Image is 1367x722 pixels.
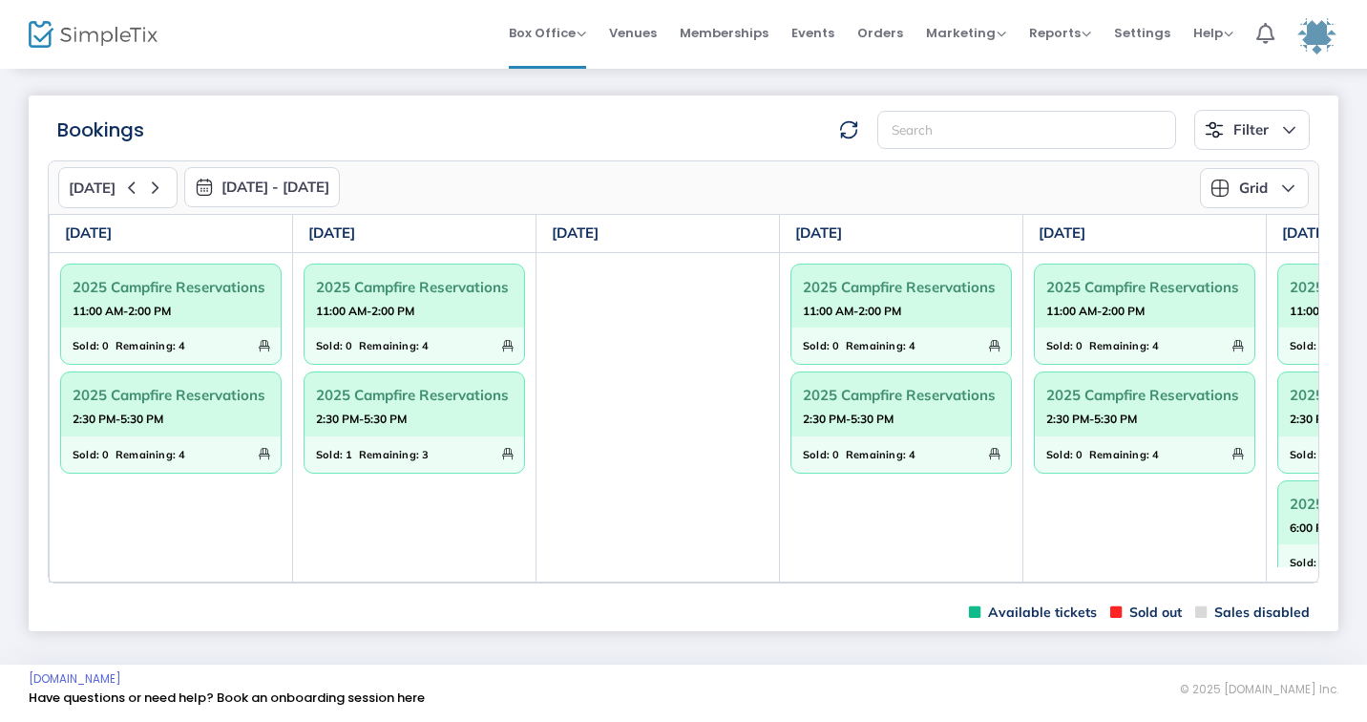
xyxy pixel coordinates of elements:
[69,180,116,197] span: [DATE]
[1152,444,1159,465] span: 4
[316,407,407,431] strong: 2:30 PM-5:30 PM
[316,335,343,356] span: Sold:
[73,407,163,431] strong: 2:30 PM-5:30 PM
[969,604,1097,622] span: Available tickets
[116,444,176,465] span: Remaining:
[73,380,269,410] span: 2025 Campfire Reservations
[1023,215,1267,253] th: [DATE]
[680,9,768,57] span: Memberships
[1076,444,1083,465] span: 0
[29,689,425,707] a: Have questions or need help? Book an onboarding session here
[857,9,903,57] span: Orders
[926,24,1006,42] span: Marketing
[195,178,214,197] img: monthly
[73,335,99,356] span: Sold:
[803,335,830,356] span: Sold:
[1200,168,1309,208] button: Grid
[359,335,419,356] span: Remaining:
[316,272,513,302] span: 2025 Campfire Reservations
[1290,552,1316,573] span: Sold:
[73,299,171,323] strong: 11:00 AM-2:00 PM
[509,24,586,42] span: Box Office
[791,9,834,57] span: Events
[1046,380,1243,410] span: 2025 Campfire Reservations
[536,215,780,253] th: [DATE]
[346,444,352,465] span: 1
[1076,335,1083,356] span: 0
[909,444,915,465] span: 4
[316,299,414,323] strong: 11:00 AM-2:00 PM
[1180,682,1338,697] span: © 2025 [DOMAIN_NAME] Inc.
[1089,444,1149,465] span: Remaining:
[780,215,1023,253] th: [DATE]
[1110,604,1182,622] span: Sold out
[832,444,839,465] span: 0
[58,167,178,208] button: [DATE]
[1194,110,1310,150] button: Filter
[803,407,894,431] strong: 2:30 PM-5:30 PM
[1290,444,1316,465] span: Sold:
[184,167,340,207] button: [DATE] - [DATE]
[73,272,269,302] span: 2025 Campfire Reservations
[1210,179,1230,198] img: grid
[803,444,830,465] span: Sold:
[1193,24,1233,42] span: Help
[846,444,906,465] span: Remaining:
[57,116,144,144] m-panel-title: Bookings
[1046,407,1137,431] strong: 2:30 PM-5:30 PM
[1046,299,1145,323] strong: 11:00 AM-2:00 PM
[422,444,429,465] span: 3
[1089,335,1149,356] span: Remaining:
[316,444,343,465] span: Sold:
[1290,335,1316,356] span: Sold:
[1152,335,1159,356] span: 4
[803,380,999,410] span: 2025 Campfire Reservations
[1205,120,1224,139] img: filter
[803,299,901,323] strong: 11:00 AM-2:00 PM
[102,335,109,356] span: 0
[179,444,185,465] span: 4
[1046,444,1073,465] span: Sold:
[877,111,1176,150] input: Search
[359,444,419,465] span: Remaining:
[422,335,429,356] span: 4
[116,335,176,356] span: Remaining:
[1046,272,1243,302] span: 2025 Campfire Reservations
[1029,24,1091,42] span: Reports
[1046,335,1073,356] span: Sold:
[293,215,536,253] th: [DATE]
[29,671,121,687] a: [DOMAIN_NAME]
[609,9,657,57] span: Venues
[832,335,839,356] span: 0
[1195,604,1310,622] span: Sales disabled
[846,335,906,356] span: Remaining:
[346,335,352,356] span: 0
[316,380,513,410] span: 2025 Campfire Reservations
[179,335,185,356] span: 4
[73,444,99,465] span: Sold:
[909,335,915,356] span: 4
[50,215,293,253] th: [DATE]
[803,272,999,302] span: 2025 Campfire Reservations
[102,444,109,465] span: 0
[1114,9,1170,57] span: Settings
[839,120,858,139] img: refresh-data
